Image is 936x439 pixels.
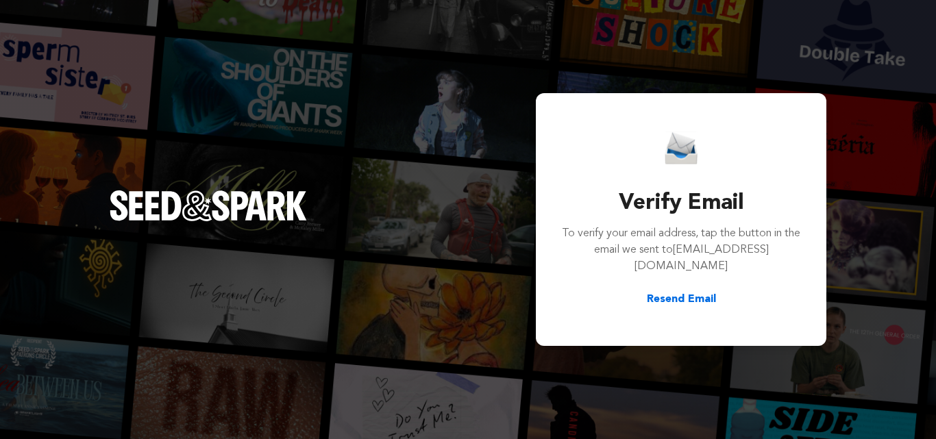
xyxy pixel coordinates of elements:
a: Seed&Spark Homepage [110,190,307,248]
span: [EMAIL_ADDRESS][DOMAIN_NAME] [635,244,769,272]
img: Seed&Spark Email Icon [665,131,698,165]
button: Resend Email [647,291,716,308]
h3: Verify Email [561,187,802,220]
img: Seed&Spark Logo [110,190,307,221]
p: To verify your email address, tap the button in the email we sent to [561,225,802,275]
